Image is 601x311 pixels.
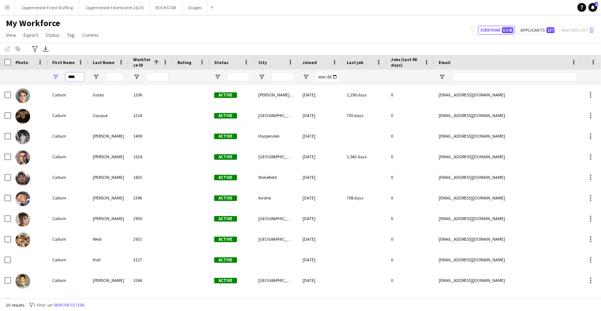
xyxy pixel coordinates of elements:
div: [DATE] [298,167,342,187]
img: Callum Couque [15,109,30,124]
div: 2930 [129,208,173,229]
span: Email [439,60,450,65]
div: [PERSON_NAME] [88,126,129,146]
div: Gates [88,85,129,105]
div: [DATE] [298,291,342,311]
div: [EMAIL_ADDRESS][DOMAIN_NAME] [434,229,581,249]
input: Email Filter Input [452,73,577,81]
button: Open Filter Menu [93,74,99,80]
div: 705 days [342,105,386,126]
div: [GEOGRAPHIC_DATA] [254,146,298,167]
span: 2 [595,2,598,7]
a: View [3,30,19,40]
span: Rating [177,60,191,65]
div: 0 [386,85,434,105]
div: [EMAIL_ADDRESS][DOMAIN_NAME] [434,188,581,208]
span: Last Name [93,60,114,65]
div: [DATE] [298,250,342,270]
div: 1409 [129,126,173,146]
div: [EMAIL_ADDRESS][DOMAIN_NAME] [434,105,581,126]
div: 0 [386,105,434,126]
div: Callum [48,146,88,167]
span: City [258,60,267,65]
div: Callum [48,126,88,146]
div: 0 [386,188,434,208]
button: Open Filter Menu [258,74,265,80]
div: 1214 [129,105,173,126]
span: Jobs (last 90 days) [391,57,421,68]
button: Open Filter Menu [214,74,221,80]
span: Export [24,32,38,38]
div: Callum [48,250,88,270]
div: 3507 [129,291,173,311]
button: Remove filters [53,301,86,309]
span: Active [214,113,237,119]
div: [DATE] [298,85,342,105]
div: [DATE] [298,126,342,146]
input: City Filter Input [272,73,294,81]
app-action-btn: Advanced filters [31,45,39,53]
div: 1206 [129,85,173,105]
input: Status Filter Input [227,73,250,81]
span: Status [45,32,60,38]
img: Callum Bramwell [15,212,30,227]
div: 708 days [342,188,386,208]
div: Callum [48,208,88,229]
span: Tag [67,32,75,38]
span: Active [214,92,237,98]
div: 2931 [129,229,173,249]
a: Status [42,30,63,40]
div: 3266 [129,270,173,290]
img: Callum Griffiths [15,150,30,165]
div: [DATE] [298,188,342,208]
div: [PERSON_NAME] [88,291,129,311]
div: 1,043 days [342,146,386,167]
div: [PERSON_NAME] [88,146,129,167]
div: 0 [386,146,434,167]
div: 0 [386,208,434,229]
button: Open Filter Menu [133,74,140,80]
span: Active [214,257,237,263]
div: 0 [386,126,434,146]
span: Active [214,216,237,222]
div: [DATE] [298,146,342,167]
span: Active [214,175,237,180]
div: 1833 [129,167,173,187]
div: Callum [48,229,88,249]
div: 2396 [129,188,173,208]
span: Active [214,237,237,242]
span: 137 [547,27,555,33]
div: 3117 [129,250,173,270]
a: 2 [588,3,597,12]
div: 0 [386,270,434,290]
div: [PERSON_NAME] [PERSON_NAME] [254,85,298,105]
button: Open Filter Menu [439,74,445,80]
a: Tag [64,30,78,40]
span: View [6,32,16,38]
button: Open Filter Menu [303,74,309,80]
div: Wakefield [254,167,298,187]
input: Joined Filter Input [316,73,338,81]
input: Workforce ID Filter Input [146,73,169,81]
div: [EMAIL_ADDRESS][DOMAIN_NAME] [434,167,581,187]
div: 0 [386,250,434,270]
div: [EMAIL_ADDRESS][DOMAIN_NAME] [434,270,581,290]
div: Harpenden [254,126,298,146]
span: Active [214,154,237,160]
span: First Name [52,60,75,65]
div: Airdrie [254,188,298,208]
span: Photo [15,60,28,65]
button: Diageo [182,0,208,15]
span: Last job [347,60,363,65]
div: [GEOGRAPHIC_DATA] [254,229,298,249]
span: Active [214,195,237,201]
div: [EMAIL_ADDRESS][DOMAIN_NAME] [434,85,581,105]
div: 0 [386,291,434,311]
div: Callum [48,291,88,311]
button: Jägermeister Feierstarter 24/25 [79,0,150,15]
span: My Workforce [6,18,60,29]
div: [EMAIL_ADDRESS][DOMAIN_NAME] [434,291,581,311]
div: [EMAIL_ADDRESS][DOMAIN_NAME] [434,126,581,146]
div: [PERSON_NAME] [88,188,129,208]
div: 0 [386,229,434,249]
